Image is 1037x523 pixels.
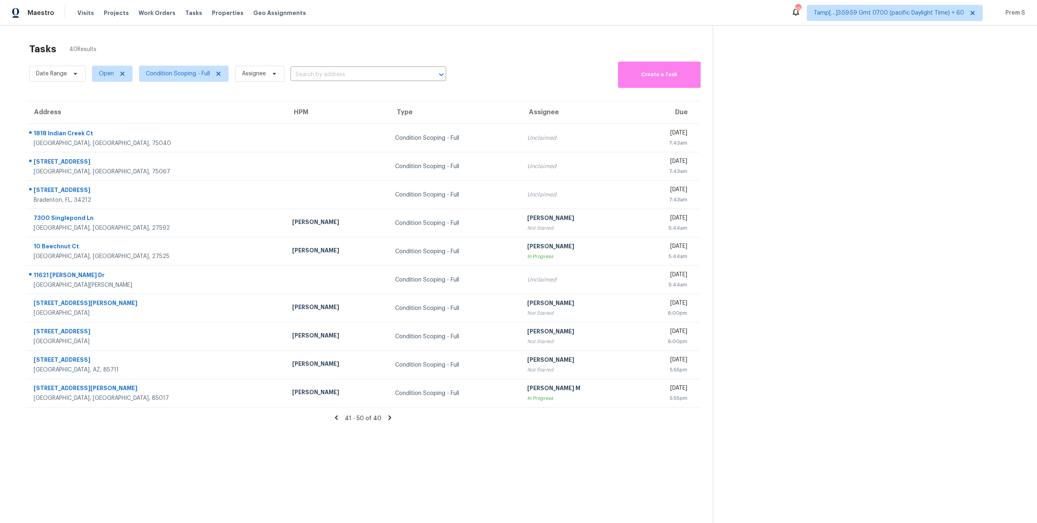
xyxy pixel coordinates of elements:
[34,224,279,232] div: [GEOGRAPHIC_DATA], [GEOGRAPHIC_DATA], 27592
[618,62,701,88] button: Create a Task
[395,134,514,142] div: Condition Scoping - Full
[640,309,687,317] div: 6:00pm
[34,129,279,139] div: 1818 Indian Creek Ct
[34,242,279,252] div: 10 Beechnut Ct
[622,70,697,79] span: Create a Task
[345,416,381,421] span: 41 - 50 of 40
[395,333,514,341] div: Condition Scoping - Full
[34,214,279,224] div: 7300 Singlepond Ln
[527,214,628,224] div: [PERSON_NAME]
[527,224,628,232] div: Not Started
[395,276,514,284] div: Condition Scoping - Full
[291,68,423,81] input: Search by address
[34,186,279,196] div: [STREET_ADDRESS]
[640,299,687,309] div: [DATE]
[28,9,54,17] span: Maestro
[640,167,687,175] div: 7:43am
[34,299,279,309] div: [STREET_ADDRESS][PERSON_NAME]
[395,219,514,227] div: Condition Scoping - Full
[436,69,447,80] button: Open
[527,191,628,199] div: Unclaimed
[34,327,279,337] div: [STREET_ADDRESS]
[104,9,129,17] span: Projects
[640,214,687,224] div: [DATE]
[640,356,687,366] div: [DATE]
[527,337,628,346] div: Not Started
[395,191,514,199] div: Condition Scoping - Full
[814,9,964,17] span: Tamp[…]3:59:59 Gmt 0700 (pacific Daylight Time) + 60
[395,162,514,171] div: Condition Scoping - Full
[795,5,801,13] div: 654
[640,327,687,337] div: [DATE]
[527,394,628,402] div: In Progress
[527,162,628,171] div: Unclaimed
[640,196,687,204] div: 7:43am
[640,157,687,167] div: [DATE]
[395,361,514,369] div: Condition Scoping - Full
[34,158,279,168] div: [STREET_ADDRESS]
[34,366,279,374] div: [GEOGRAPHIC_DATA], AZ, 85711
[395,389,514,397] div: Condition Scoping - Full
[34,139,279,147] div: [GEOGRAPHIC_DATA], [GEOGRAPHIC_DATA], 75040
[34,271,279,281] div: 11621 [PERSON_NAME] Dr
[640,139,687,147] div: 7:43am
[34,337,279,346] div: [GEOGRAPHIC_DATA]
[26,101,286,124] th: Address
[34,168,279,176] div: [GEOGRAPHIC_DATA], [GEOGRAPHIC_DATA], 75067
[640,271,687,281] div: [DATE]
[640,224,687,232] div: 5:44am
[242,70,266,78] span: Assignee
[389,101,521,124] th: Type
[527,327,628,337] div: [PERSON_NAME]
[292,218,382,228] div: [PERSON_NAME]
[640,394,687,402] div: 5:55pm
[292,246,382,256] div: [PERSON_NAME]
[69,45,96,53] span: 40 Results
[527,134,628,142] div: Unclaimed
[395,248,514,256] div: Condition Scoping - Full
[395,304,514,312] div: Condition Scoping - Full
[77,9,94,17] span: Visits
[527,309,628,317] div: Not Started
[640,366,687,374] div: 5:55pm
[1002,9,1025,17] span: Prem S
[34,384,279,394] div: [STREET_ADDRESS][PERSON_NAME]
[527,276,628,284] div: Unclaimed
[34,356,279,366] div: [STREET_ADDRESS]
[34,196,279,204] div: Bradenton, FL, 34212
[527,299,628,309] div: [PERSON_NAME]
[640,242,687,252] div: [DATE]
[527,384,628,394] div: [PERSON_NAME] M
[527,366,628,374] div: Not Started
[640,129,687,139] div: [DATE]
[34,252,279,260] div: [GEOGRAPHIC_DATA], [GEOGRAPHIC_DATA], 27525
[640,337,687,346] div: 6:00pm
[292,360,382,370] div: [PERSON_NAME]
[640,186,687,196] div: [DATE]
[527,252,628,260] div: In Progress
[29,45,56,53] h2: Tasks
[640,384,687,394] div: [DATE]
[527,356,628,366] div: [PERSON_NAME]
[521,101,634,124] th: Assignee
[99,70,114,78] span: Open
[286,101,389,124] th: HPM
[212,9,244,17] span: Properties
[34,394,279,402] div: [GEOGRAPHIC_DATA], [GEOGRAPHIC_DATA], 85017
[527,242,628,252] div: [PERSON_NAME]
[139,9,175,17] span: Work Orders
[292,388,382,398] div: [PERSON_NAME]
[34,281,279,289] div: [GEOGRAPHIC_DATA][PERSON_NAME]
[185,10,202,16] span: Tasks
[292,331,382,342] div: [PERSON_NAME]
[640,281,687,289] div: 5:44am
[634,101,700,124] th: Due
[253,9,306,17] span: Geo Assignments
[292,303,382,313] div: [PERSON_NAME]
[640,252,687,260] div: 5:44am
[36,70,67,78] span: Date Range
[34,309,279,317] div: [GEOGRAPHIC_DATA]
[146,70,210,78] span: Condition Scoping - Full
